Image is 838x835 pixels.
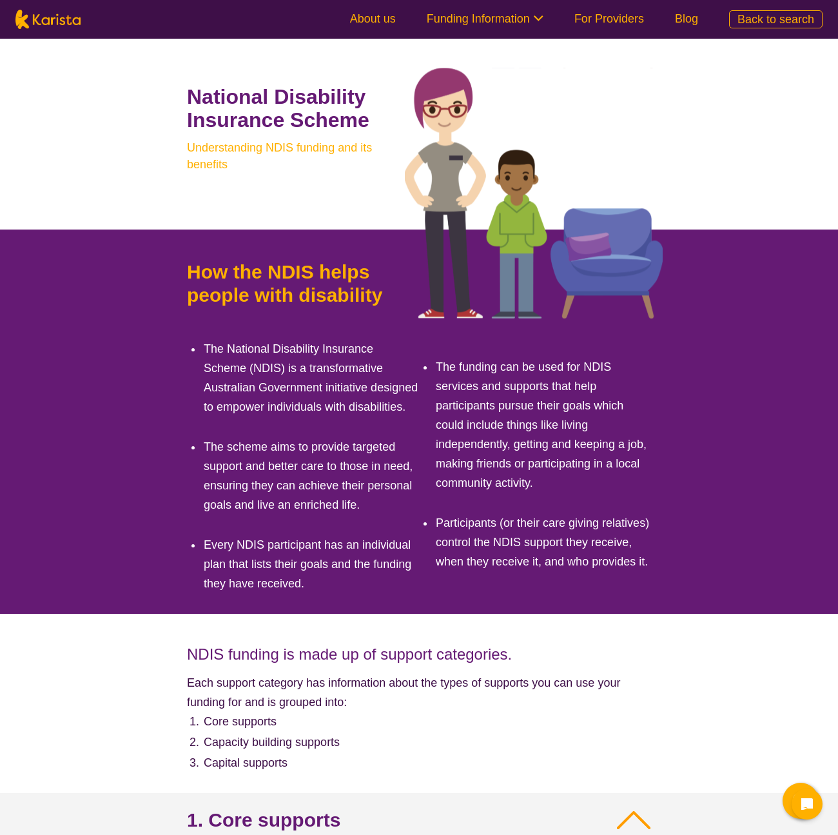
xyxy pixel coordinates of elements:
b: National Disability Insurance Scheme [187,85,369,132]
li: The National Disability Insurance Scheme (NDIS) is a transformative Australian Government initiat... [202,339,419,417]
li: Capital supports [202,753,651,772]
b: Understanding NDIS funding and its benefits [187,139,393,173]
img: Search NDIS services with Karista [405,68,663,319]
li: The funding can be used for NDIS services and supports that help participants pursue their goals ... [434,357,651,493]
li: Capacity building supports [202,732,651,752]
img: Up Arrow [617,809,651,832]
li: Core supports [202,712,651,731]
a: Blog [675,12,698,25]
li: The scheme aims to provide targeted support and better care to those in need, ensuring they can a... [202,437,419,515]
b: Each support category has information about the types of supports you can use your funding for an... [187,676,620,709]
a: Funding Information [427,12,543,25]
a: For Providers [574,12,644,25]
button: Channel Menu [783,783,819,819]
span: Back to search [737,13,814,26]
a: About us [350,12,396,25]
b: NDIS funding is made up of support categories. [187,645,512,664]
img: Karista logo [15,10,81,29]
li: Every NDIS participant has an individual plan that lists their goals and the funding they have re... [202,535,419,593]
b: 1. Core supports [187,809,340,832]
a: Back to search [729,10,823,28]
li: Participants (or their care giving relatives) control the NDIS support they receive, when they re... [434,513,651,571]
